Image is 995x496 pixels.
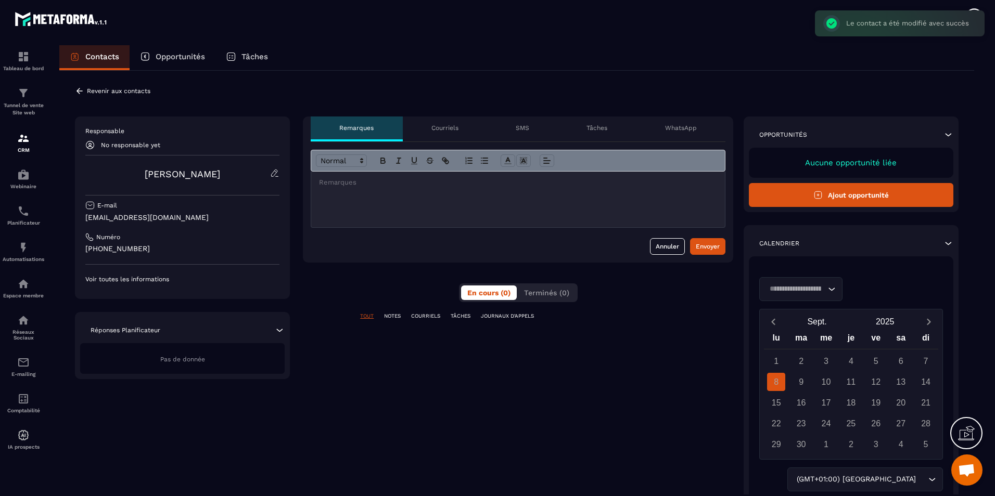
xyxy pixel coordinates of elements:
img: automations [17,241,30,254]
p: TOUT [360,312,374,320]
img: social-network [17,314,30,327]
div: 21 [917,394,935,412]
div: 5 [867,352,885,370]
button: Annuler [650,238,685,255]
span: Terminés (0) [524,289,569,297]
a: formationformationCRM [3,124,44,161]
div: 2 [792,352,810,370]
div: 19 [867,394,885,412]
p: JOURNAUX D'APPELS [481,312,534,320]
a: Opportunités [130,45,215,70]
div: 12 [867,373,885,391]
p: Courriels [431,124,458,132]
div: 13 [892,373,910,391]
div: 30 [792,435,810,453]
div: 25 [842,414,860,433]
div: 24 [817,414,835,433]
div: sa [888,331,913,349]
p: Calendrier [759,239,799,247]
a: social-networksocial-networkRéseaux Sociaux [3,306,44,348]
a: automationsautomationsEspace membre [3,270,44,306]
span: En cours (0) [467,289,511,297]
p: Remarques [339,124,374,132]
p: Numéro [96,233,120,241]
p: Planificateur [3,220,44,226]
div: 4 [842,352,860,370]
div: 22 [767,414,785,433]
a: accountantaccountantComptabilité [3,385,44,421]
div: 23 [792,414,810,433]
a: automationsautomationsWebinaire [3,161,44,197]
div: lu [764,331,789,349]
div: 2 [842,435,860,453]
img: accountant [17,393,30,405]
p: Voir toutes les informations [85,275,279,283]
div: Envoyer [696,241,720,252]
p: [PHONE_NUMBER] [85,244,279,254]
a: Tâches [215,45,278,70]
button: Ajout opportunité [749,183,953,207]
div: 28 [917,414,935,433]
p: SMS [516,124,529,132]
img: automations [17,168,30,181]
p: NOTES [384,312,401,320]
img: formation [17,132,30,145]
p: Responsable [85,127,279,135]
p: [EMAIL_ADDRESS][DOMAIN_NAME] [85,213,279,223]
div: me [814,331,839,349]
a: schedulerschedulerPlanificateur [3,197,44,233]
a: Contacts [59,45,130,70]
span: (GMT+01:00) [GEOGRAPHIC_DATA] [794,474,918,485]
button: Open months overlay [783,312,851,331]
div: 17 [817,394,835,412]
img: automations [17,429,30,441]
p: IA prospects [3,444,44,450]
div: 20 [892,394,910,412]
img: scheduler [17,205,30,217]
div: 7 [917,352,935,370]
button: Open years overlay [851,312,919,331]
button: Next month [919,315,938,329]
p: Webinaire [3,184,44,189]
img: email [17,356,30,369]
p: E-mailing [3,371,44,377]
div: 11 [842,373,860,391]
input: Search for option [766,283,825,295]
p: Tâches [241,52,268,61]
div: 4 [892,435,910,453]
p: E-mail [97,201,117,210]
div: 15 [767,394,785,412]
div: 1 [817,435,835,453]
p: Espace membre [3,293,44,298]
div: 18 [842,394,860,412]
div: 1 [767,352,785,370]
img: logo [15,9,108,28]
p: No responsable yet [101,141,160,149]
p: Revenir aux contacts [87,87,150,95]
button: En cours (0) [461,285,517,300]
div: 6 [892,352,910,370]
div: ve [863,331,888,349]
img: automations [17,278,30,290]
div: 5 [917,435,935,453]
p: TÂCHES [451,312,470,320]
div: 27 [892,414,910,433]
p: Aucune opportunité liée [759,158,943,167]
p: Tunnel de vente Site web [3,102,44,116]
button: Envoyer [690,238,725,255]
div: Ouvrir le chat [951,454,983,486]
div: 26 [867,414,885,433]
p: Contacts [85,52,119,61]
p: Opportunités [156,52,205,61]
div: 14 [917,373,935,391]
div: Search for option [759,277,843,301]
div: 10 [817,373,835,391]
div: di [913,331,938,349]
a: formationformationTableau de bord [3,43,44,79]
div: 29 [767,435,785,453]
input: Search for option [918,474,926,485]
p: Réseaux Sociaux [3,329,44,341]
a: emailemailE-mailing [3,348,44,385]
div: 16 [792,394,810,412]
div: Search for option [787,467,943,491]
